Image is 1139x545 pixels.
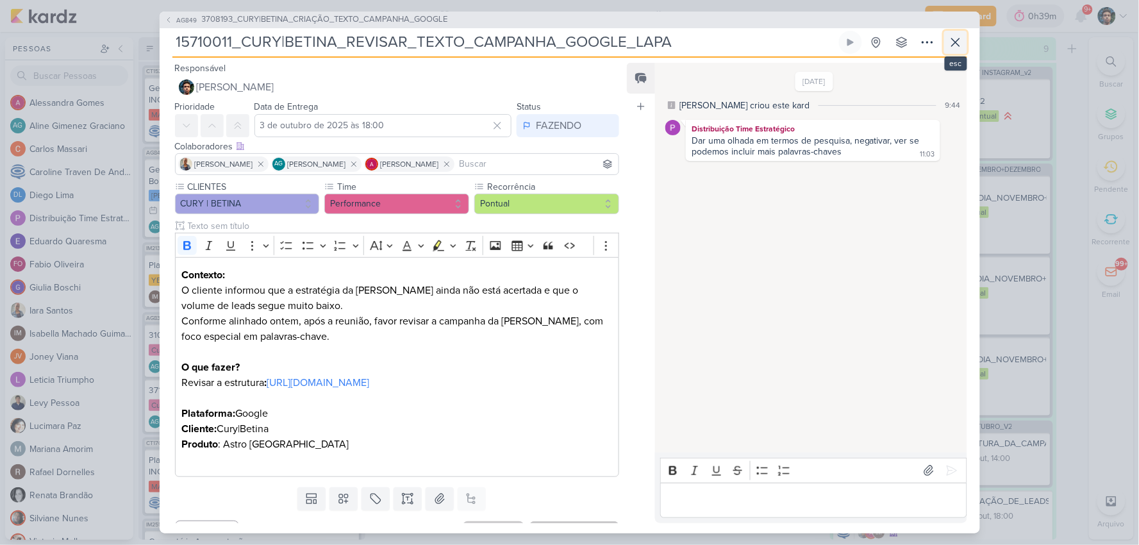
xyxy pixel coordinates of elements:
[274,161,283,167] p: AG
[179,80,194,95] img: Nelito Junior
[175,101,215,112] label: Prioridade
[945,56,967,71] div: esc
[254,101,319,112] label: Data de Entrega
[660,458,967,483] div: Editor toolbar
[172,31,836,54] input: Kard Sem Título
[517,101,541,112] label: Status
[336,180,469,194] label: Time
[660,483,967,518] div: Editor editing area: main
[688,122,937,135] div: Distribuição Time Estratégico
[679,99,810,112] div: [PERSON_NAME] criou este kard
[181,437,612,467] p: : Astro [GEOGRAPHIC_DATA]
[288,158,346,170] span: [PERSON_NAME]
[457,156,617,172] input: Buscar
[254,114,512,137] input: Select a date
[181,438,218,451] strong: Produto
[179,158,192,171] img: Iara Santos
[181,421,612,437] p: Cury|Betina
[195,158,253,170] span: [PERSON_NAME]
[365,158,378,171] img: Alessandra Gomes
[474,194,619,214] button: Pontual
[197,80,274,95] span: [PERSON_NAME]
[175,233,620,258] div: Editor toolbar
[486,180,619,194] label: Recorrência
[692,135,922,157] div: Dar uma olhada em termos de pesquisa, negativar, ver se podemos incluir mais palavras-chaves
[264,376,267,389] strong: :
[536,118,581,133] div: FAZENDO
[181,269,225,281] strong: Contexto:
[175,63,226,74] label: Responsável
[187,180,320,194] label: CLIENTES
[665,120,681,135] img: Distribuição Time Estratégico
[181,407,235,420] strong: Plataforma:
[381,158,439,170] span: [PERSON_NAME]
[181,267,612,344] p: O cliente informou que a estratégia da [PERSON_NAME] ainda não está acertada e que o volume de le...
[185,219,620,233] input: Texto sem título
[267,376,369,389] a: [URL][DOMAIN_NAME]
[175,140,620,153] div: Colaboradores
[517,114,619,137] button: FAZENDO
[175,76,620,99] button: [PERSON_NAME]
[324,194,469,214] button: Performance
[181,390,612,421] p: Google
[845,37,856,47] div: Ligar relógio
[181,423,217,435] strong: Cliente:
[272,158,285,171] div: Aline Gimenez Graciano
[181,361,240,374] strong: O que fazer?
[920,149,935,160] div: 11:03
[175,257,620,477] div: Editor editing area: main
[181,344,612,390] p: Revisar a estrutura
[945,99,961,111] div: 9:44
[175,194,320,214] button: CURY | BETINA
